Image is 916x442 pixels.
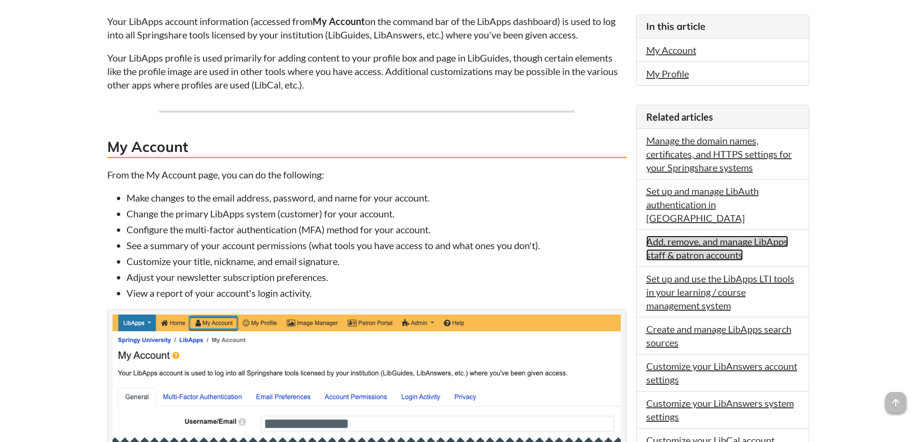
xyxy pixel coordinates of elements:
[646,20,799,33] h3: In this article
[126,239,627,252] li: See a summary of your account permissions (what tools you have access to and what ones you don't).
[646,360,797,385] a: Customize your LibAnswers account settings
[646,397,794,422] a: Customize your LibAnswers system settings
[646,44,696,56] a: My Account
[885,392,906,413] span: arrow_upward
[107,14,627,41] p: Your LibApps account information (accessed from on the command bar of the LibApps dashboard) is u...
[646,236,788,261] a: Add, remove, and manage LibApps staff & patron accounts
[126,286,627,300] li: View a report of your account's login activity.
[126,191,627,204] li: Make changes to the email address, password, and name for your account.
[126,254,627,268] li: Customize your title, nickname, and email signature.
[885,393,906,404] a: arrow_upward
[126,270,627,284] li: Adjust your newsletter subscription preferences.
[107,168,627,181] p: From the My Account page, you can do the following:
[107,51,627,91] p: Your LibApps profile is used primarily for adding content to your profile box and page in LibGuid...
[646,185,759,224] a: Set up and manage LibAuth authentication in [GEOGRAPHIC_DATA]
[646,135,792,173] a: Manage the domain names, certificates, and HTTPS settings for your Springshare systems
[646,323,791,348] a: Create and manage LibApps search sources
[646,68,689,79] a: My Profile
[313,15,365,27] strong: My Account
[126,207,627,220] li: Change the primary LibApps system (customer) for your account.
[126,223,627,236] li: Configure the multi-factor authentication (MFA) method for your account.
[646,273,794,311] a: Set up and use the LibApps LTI tools in your learning / course management system
[107,137,627,158] h3: My Account
[646,111,713,123] span: Related articles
